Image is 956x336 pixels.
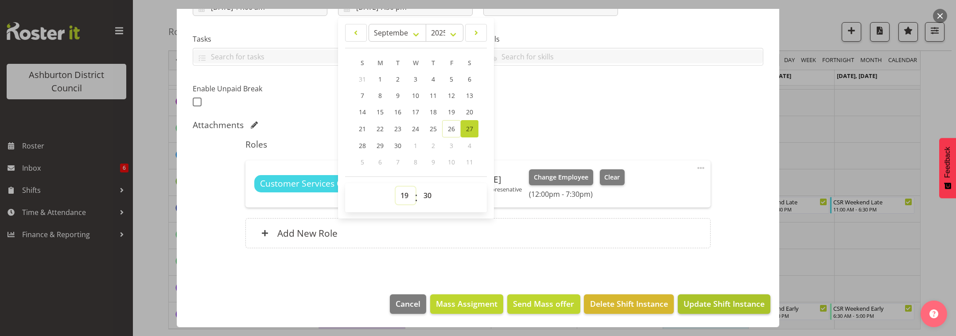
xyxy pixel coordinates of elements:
[430,125,437,133] span: 25
[929,309,938,318] img: help-xxl-2.png
[377,125,384,133] span: 22
[461,87,478,104] a: 13
[430,294,503,314] button: Mass Assigment
[396,91,400,100] span: 9
[394,125,401,133] span: 23
[590,298,668,309] span: Delete Shift Instance
[412,125,419,133] span: 24
[448,158,455,166] span: 10
[513,298,574,309] span: Send Mass offer
[484,50,763,63] input: Search for skills
[414,158,417,166] span: 8
[684,298,765,309] span: Update Shift Instance
[361,59,364,67] span: S
[424,104,442,120] a: 18
[359,108,366,116] span: 14
[407,120,424,137] a: 24
[371,104,389,120] a: 15
[359,75,366,83] span: 31
[396,298,420,309] span: Cancel
[431,141,435,150] span: 2
[430,91,437,100] span: 11
[413,59,419,67] span: W
[377,108,384,116] span: 15
[529,190,625,199] h6: (12:00pm - 7:30pm)
[389,104,407,120] a: 16
[468,75,471,83] span: 6
[466,125,473,133] span: 27
[450,75,453,83] span: 5
[407,104,424,120] a: 17
[468,141,471,150] span: 4
[354,87,371,104] a: 7
[354,120,371,137] a: 21
[600,169,625,185] button: Clear
[394,108,401,116] span: 16
[389,120,407,137] a: 23
[424,120,442,137] a: 25
[461,104,478,120] a: 20
[396,75,400,83] span: 2
[412,108,419,116] span: 17
[466,158,473,166] span: 11
[436,298,497,309] span: Mass Assigment
[371,71,389,87] a: 1
[939,138,956,198] button: Feedback - Show survey
[584,294,673,314] button: Delete Shift Instance
[354,104,371,120] a: 14
[461,71,478,87] a: 6
[396,59,400,67] span: T
[277,227,338,239] h6: Add New Role
[390,294,426,314] button: Cancel
[371,87,389,104] a: 8
[354,137,371,154] a: 28
[430,108,437,116] span: 18
[378,158,382,166] span: 6
[371,120,389,137] a: 22
[442,87,461,104] a: 12
[448,125,455,133] span: 26
[431,59,435,67] span: T
[389,137,407,154] a: 30
[377,141,384,150] span: 29
[483,34,763,44] label: Skills
[193,120,244,130] h5: Attachments
[442,120,461,137] a: 26
[448,91,455,100] span: 12
[407,87,424,104] a: 10
[461,120,478,137] a: 27
[193,50,472,63] input: Search for tasks
[944,147,952,178] span: Feedback
[678,294,770,314] button: Update Shift Instance
[193,34,473,44] label: Tasks
[442,104,461,120] a: 19
[442,71,461,87] a: 5
[193,83,327,94] label: Enable Unpaid Break
[431,158,435,166] span: 9
[407,71,424,87] a: 3
[245,139,710,150] h5: Roles
[466,91,473,100] span: 13
[507,294,580,314] button: Send Mass offer
[468,59,471,67] span: S
[450,59,453,67] span: F
[260,177,371,190] span: Customer Services Officer 5
[389,87,407,104] a: 9
[359,141,366,150] span: 28
[448,108,455,116] span: 19
[378,91,382,100] span: 8
[396,158,400,166] span: 7
[424,71,442,87] a: 4
[604,172,620,182] span: Clear
[359,125,366,133] span: 21
[361,91,364,100] span: 7
[377,59,383,67] span: M
[466,108,473,116] span: 20
[424,87,442,104] a: 11
[450,141,453,150] span: 3
[431,75,435,83] span: 4
[414,75,417,83] span: 3
[534,172,588,182] span: Change Employee
[371,137,389,154] a: 29
[529,169,593,185] button: Change Employee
